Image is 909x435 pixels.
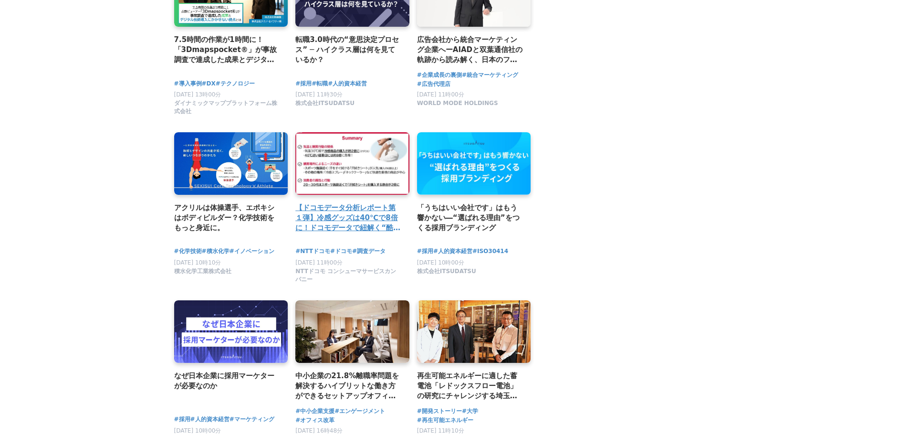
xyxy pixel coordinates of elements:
[174,270,231,277] a: 積水化学工業株式会社
[417,34,523,65] a: 広告会社から統合マーケティング企業へーAIADと双葉通信社の軌跡から読み解く、日本のファッションマーケティングの変遷【WMH STORY マーケティング編 vol.3】
[417,270,476,277] a: 株式会社ITSUDATSU
[417,247,433,256] a: #採用
[295,267,402,284] span: NTTドコモ コンシューマサービスカンパニー
[295,34,402,65] a: 転職3.0時代の“意思決定プロセス” ─ ハイクラス層は何を見ているか？
[312,79,328,88] a: #転職
[295,79,312,88] a: #採用
[174,91,221,98] span: [DATE] 13時00分
[174,79,202,88] a: #導入事例
[352,247,386,256] a: #調査データ
[295,416,334,425] a: #オフィス改革
[202,247,230,256] a: #積水化学
[295,371,402,402] a: 中小企業の21.8%離職率問題を解決するハイブリットな働き方ができるセットアップオフィスFitto Office「ReRaiMa[PERSON_NAME]道玄坂」離職理由を同時解決する革新的オフィス
[417,99,498,107] span: WORLD MODE HOLDINGS
[417,407,462,416] a: #開発ストーリー
[417,371,523,402] a: 再生可能エネルギーに適した蓄電池「レドックスフロー電池」の研究にチャレンジする埼玉工業大学
[174,110,281,117] a: ダイナミックマッププラットフォーム株式会社
[174,415,190,424] a: #採用
[295,259,343,266] span: [DATE] 11時00分
[174,34,281,65] a: 7.5時間の作業が1時間に！「3Dmapspocket®」が事故調査で達成した成果とデジタル技術導入にかかせない視点とは
[417,259,464,266] span: [DATE] 10時00分
[417,91,464,98] span: [DATE] 11時00分
[295,427,343,434] span: [DATE] 16時48分
[417,202,523,233] a: 「うちはいい会社です」はもう響かない―“選ばれる理由”をつくる採用ブランディング
[216,79,255,88] a: #テクノロジー
[295,91,343,98] span: [DATE] 11時30分
[417,102,498,109] a: WORLD MODE HOLDINGS
[174,247,202,256] a: #化学技術
[328,79,367,88] a: #人的資本経営
[295,407,334,416] a: #中小企業支援
[174,371,281,392] a: なぜ日本企業に採用マーケターが必要なのか
[190,415,230,424] a: #人的資本経営
[295,99,355,107] span: 株式会社ITSUDATSU
[174,267,231,276] span: 積水化学工業株式会社
[174,427,221,434] span: [DATE] 10時00分
[433,247,472,256] a: #人的資本経営
[295,102,355,109] a: 株式会社ITSUDATSU
[295,202,402,233] a: 【ドコモデータ分析レポート第１弾】冷感グッズは40℃で8倍に！ドコモデータで紐解く“酷暑のリアル購買行動”～冷感・汗ケアアイテムの需要分析から販促・商品戦略への活用まで～
[174,99,281,116] span: ダイナミックマッププラットフォーム株式会社
[462,71,518,80] a: #統合マーケティング
[472,247,508,256] a: #ISO30414
[417,80,450,89] a: #広告代理店
[230,247,274,256] a: #イノベーション
[295,247,330,256] a: #NTTドコモ
[417,427,464,434] span: [DATE] 11時10分
[417,267,476,276] span: 株式会社ITSUDATSU
[174,259,221,266] span: [DATE] 10時10分
[330,247,352,256] a: #ドコモ
[417,71,462,80] a: #企業成長の裏側
[230,415,274,424] a: #マーケティング
[462,407,478,416] a: #大学
[417,416,473,425] a: #再生可能エネルギー
[295,278,402,285] a: NTTドコモ コンシューマサービスカンパニー
[334,407,385,416] a: #エンゲージメント
[202,79,216,88] a: #DX
[174,202,281,233] a: アクリルは体操選手、エポキシはボディビルダー？化学技術をもっと身近に。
